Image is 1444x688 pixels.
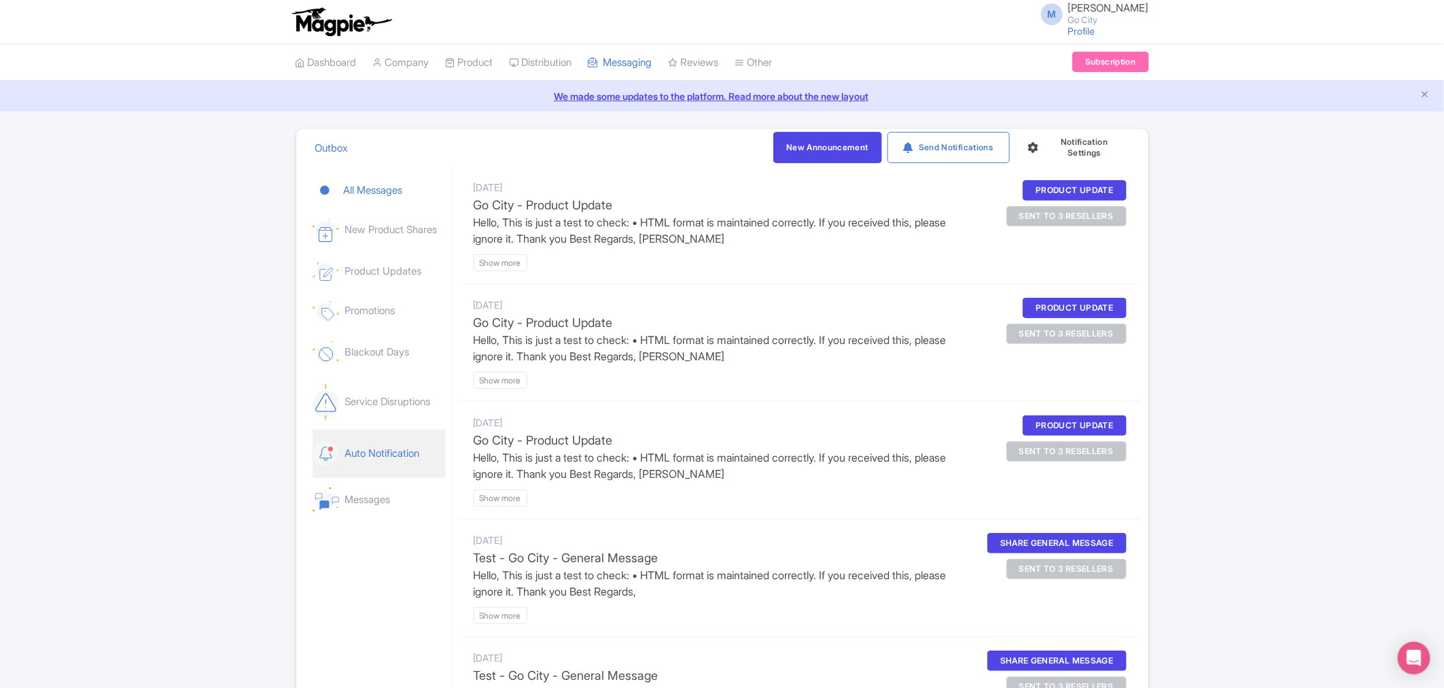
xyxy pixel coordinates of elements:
span: [DATE] [474,417,503,428]
a: New Product Shares [313,208,446,253]
a: Product [446,44,493,82]
div: sent to 3 resellers [1006,324,1127,344]
a: Dashboard [296,44,357,82]
img: icon-auto-notification-passive-90f0fc5d3ac5efac254e4ceb20dbff71.svg [313,441,339,467]
img: icon-blocked-days-passive-0febe7090a5175195feee36c38de928a.svg [313,341,339,364]
a: Product Updates [313,252,446,292]
button: Close announcement [1420,88,1430,103]
a: Promotions [313,290,446,332]
div: Product Update [1023,415,1126,436]
btn: Show more [474,254,527,271]
p: Test - Go City - General Message [474,666,964,685]
p: Go City - Product Update [474,196,964,214]
img: icon-general-message-passive-dced38b8be14f6433371365708243c1d.svg [313,487,339,512]
div: sent to 3 resellers [1006,206,1127,226]
p: Test - Go City - General Message [474,549,964,567]
small: Go City [1068,16,1149,24]
img: icon-new-promotion-passive-97cfc8a2a1699b87f57f1e372f5c4344.svg [313,301,339,321]
span: [DATE] [474,182,503,193]
div: Product Update [1023,298,1126,318]
a: All Messages [313,172,446,209]
a: Blackout Days [313,330,446,375]
a: Send Notifications [887,132,1010,163]
a: M [PERSON_NAME] Go City [1033,3,1149,24]
span: [PERSON_NAME] [1068,1,1149,14]
a: We made some updates to the platform. Read more about the new layout [8,89,1436,103]
img: icon-service-disruption-passive-d53cc9fb2ac501153ed424a81dd5f4a8.svg [313,384,339,419]
p: Hello, This is just a test to check: • HTML format is maintained correctly. If you received this,... [474,332,964,364]
span: [DATE] [474,299,503,311]
a: Company [373,44,429,82]
p: Go City - Product Update [474,431,964,449]
span: [DATE] [474,534,503,546]
btn: Show more [474,607,527,624]
a: Subscription [1072,52,1148,72]
p: Go City - Product Update [474,313,964,332]
img: icon-share-products-passive-586cf1afebc7ee56cd27c2962df33887.svg [313,219,339,242]
a: Profile [1068,25,1095,37]
p: Hello, This is just a test to check: • HTML format is maintained correctly. If you received this,... [474,214,964,247]
p: Hello, This is just a test to check: • HTML format is maintained correctly. If you received this,... [474,567,964,600]
a: Outbox [315,130,349,167]
btn: Show more [474,489,527,506]
img: logo-ab69f6fb50320c5b225c76a69d11143b.png [289,7,394,37]
span: M [1041,3,1063,25]
div: sent to 3 resellers [1006,559,1127,579]
div: Product Update [1023,180,1126,201]
span: [DATE] [474,652,503,664]
a: Distribution [510,44,572,82]
btn: Show more [474,372,527,389]
a: Auto Notification [313,430,446,478]
div: Share General Message [987,651,1127,671]
a: Notification Settings [1015,132,1138,163]
a: Other [735,44,773,82]
img: icon-product-update-passive-d8b36680673ce2f1c1093c6d3d9e0655.svg [313,262,339,281]
p: Hello, This is just a test to check: • HTML format is maintained correctly. If you received this,... [474,449,964,482]
a: Reviews [669,44,719,82]
a: Messaging [588,44,652,82]
div: Share General Message [987,533,1127,553]
div: Open Intercom Messenger [1398,642,1430,674]
a: New Announcement [773,132,882,163]
div: sent to 3 resellers [1006,441,1127,462]
a: Service Disruptions [313,373,446,430]
a: Messages [313,477,446,523]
